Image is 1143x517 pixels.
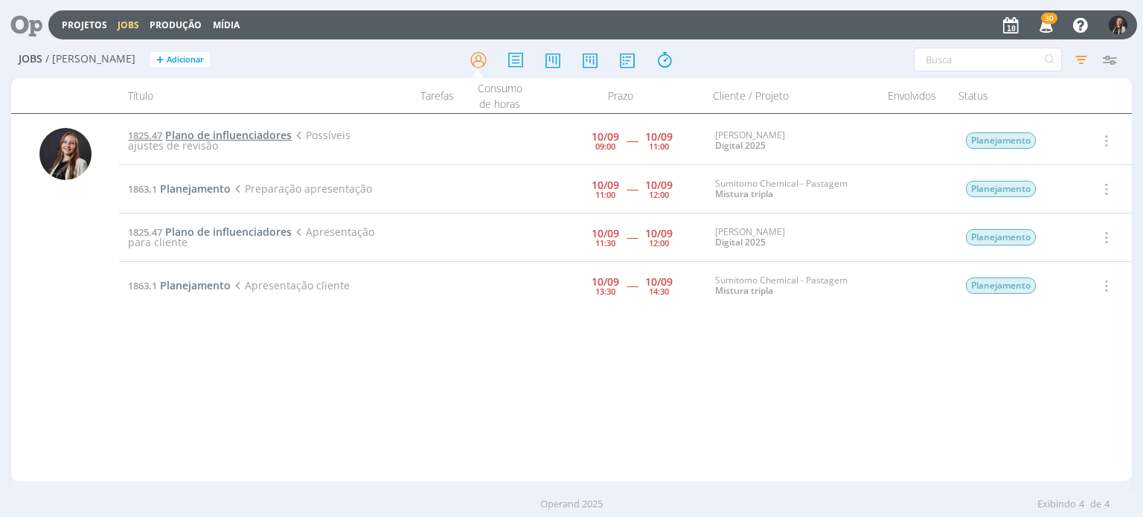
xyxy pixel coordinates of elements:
div: Status [950,78,1076,113]
span: / [PERSON_NAME] [45,53,135,65]
span: Planejamento [966,229,1036,245]
div: 11:30 [595,239,615,247]
a: 1863.1Planejamento [128,182,231,196]
button: +Adicionar [150,52,210,68]
a: 1863.1Planejamento [128,278,231,292]
button: 30 [1030,12,1060,39]
div: 13:30 [595,287,615,295]
input: Busca [914,48,1062,71]
span: 1825.47 [128,129,162,142]
button: Projetos [57,19,112,31]
div: Título [119,78,373,113]
a: Digital 2025 [715,236,766,248]
span: Plano de influenciadores [165,128,292,142]
div: Sumitomo Chemical - Pastagem [715,275,868,297]
span: Planejamento [160,182,231,196]
span: ----- [627,182,638,196]
button: L [1108,12,1128,38]
div: 10/09 [592,180,619,190]
a: Digital 2025 [715,139,766,152]
a: 1825.47Plano de influenciadores [128,128,292,142]
span: Possíveis ajustes de revisão [128,128,350,152]
span: 1825.47 [128,225,162,239]
div: Sumitomo Chemical - Pastagem [715,179,868,200]
div: 12:00 [649,239,669,247]
button: Mídia [208,19,244,31]
div: 10/09 [592,277,619,287]
div: Tarefas [374,78,463,113]
span: 1863.1 [128,182,157,196]
span: Apresentação para cliente [128,225,374,249]
div: 10/09 [592,228,619,239]
div: 12:00 [649,190,669,199]
span: Planejamento [966,132,1036,149]
span: Adicionar [167,55,204,65]
span: 4 [1079,497,1084,512]
div: 10/09 [645,228,673,239]
a: Projetos [62,19,107,31]
span: Planejamento [160,278,231,292]
img: L [39,128,92,180]
span: Planejamento [966,277,1036,294]
div: 11:00 [649,142,669,150]
span: 30 [1041,13,1057,24]
div: 10/09 [645,180,673,190]
span: de [1090,497,1101,512]
button: Produção [145,19,206,31]
a: Mistura tripla [715,284,773,297]
span: Apresentação cliente [231,278,349,292]
span: 1863.1 [128,279,157,292]
div: 09:00 [595,142,615,150]
div: 10/09 [592,132,619,142]
a: Mistura tripla [715,187,773,200]
span: Planejamento [966,181,1036,197]
span: ----- [627,230,638,244]
div: 11:00 [595,190,615,199]
div: [PERSON_NAME] [715,227,868,248]
div: [PERSON_NAME] [715,130,868,152]
div: 14:30 [649,287,669,295]
span: + [156,52,164,68]
a: Jobs [118,19,139,31]
div: Envolvidos [875,78,950,113]
div: Cliente / Projeto [704,78,875,113]
span: ----- [627,278,638,292]
span: ----- [627,133,638,147]
span: Jobs [19,53,42,65]
a: Produção [150,19,202,31]
button: Jobs [113,19,144,31]
a: Mídia [213,19,240,31]
span: 4 [1104,497,1110,512]
span: Preparação apresentação [231,182,371,196]
div: Consumo de horas [463,78,537,113]
div: Prazo [537,78,704,113]
div: 10/09 [645,277,673,287]
a: 1825.47Plano de influenciadores [128,225,292,239]
img: L [1109,16,1127,34]
div: 10/09 [645,132,673,142]
span: Plano de influenciadores [165,225,292,239]
span: Exibindo [1037,497,1076,512]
